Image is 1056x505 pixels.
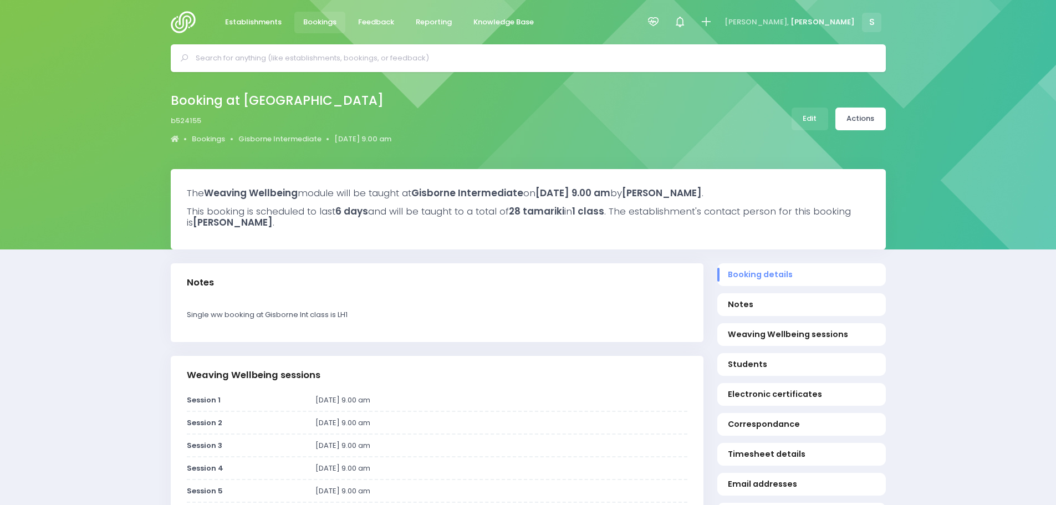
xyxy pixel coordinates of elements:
span: Knowledge Base [473,17,534,28]
span: Establishments [225,17,282,28]
a: Bookings [192,134,225,145]
a: Actions [835,108,886,130]
strong: [PERSON_NAME] [193,216,273,229]
strong: Session 3 [187,440,222,451]
a: Reporting [407,12,461,33]
a: Gisborne Intermediate [238,134,322,145]
span: Feedback [358,17,394,28]
h3: The module will be taught at on by . [187,187,870,198]
span: Students [728,359,875,370]
a: Weaving Wellbeing sessions [717,323,886,346]
img: Logo [171,11,202,33]
strong: 1 class [572,205,604,218]
a: Email addresses [717,473,886,496]
span: Notes [728,299,875,310]
a: Knowledge Base [465,12,543,33]
strong: 6 days [335,205,368,218]
span: [PERSON_NAME] [790,17,855,28]
span: Weaving Wellbeing sessions [728,329,875,340]
strong: [PERSON_NAME] [622,186,702,200]
h3: Weaving Wellbeing sessions [187,370,320,381]
strong: Gisborne Intermediate [411,186,523,200]
a: Booking details [717,263,886,286]
strong: Session 1 [187,395,221,405]
a: Bookings [294,12,346,33]
a: Electronic certificates [717,383,886,406]
strong: Session 2 [187,417,222,428]
span: Reporting [416,17,452,28]
span: Correspondance [728,419,875,430]
span: Electronic certificates [728,389,875,400]
a: Correspondance [717,413,886,436]
a: [DATE] 9.00 am [334,134,391,145]
div: [DATE] 9.00 am [308,463,694,474]
span: S [862,13,881,32]
strong: 28 tamariki [509,205,564,218]
strong: Weaving Wellbeing [204,186,298,200]
a: Timesheet details [717,443,886,466]
span: b524155 [171,115,201,126]
a: Students [717,353,886,376]
span: Email addresses [728,478,875,490]
div: [DATE] 9.00 am [308,417,694,429]
span: [PERSON_NAME], [725,17,789,28]
strong: [DATE] 9.00 am [535,186,610,200]
input: Search for anything (like establishments, bookings, or feedback) [196,50,870,67]
div: [DATE] 9.00 am [308,486,694,497]
a: Establishments [216,12,291,33]
h3: This booking is scheduled to last and will be taught to a total of in . The establishment's conta... [187,206,870,228]
p: Single ww booking at Gisborne Int class is LH1 [187,309,687,320]
a: Feedback [349,12,404,33]
a: Notes [717,293,886,316]
h2: Booking at [GEOGRAPHIC_DATA] [171,93,384,108]
div: [DATE] 9.00 am [308,440,694,451]
strong: Session 5 [187,486,223,496]
span: Timesheet details [728,448,875,460]
span: Booking details [728,269,875,280]
div: [DATE] 9.00 am [308,395,694,406]
a: Edit [792,108,828,130]
span: Bookings [303,17,336,28]
strong: Session 4 [187,463,223,473]
h3: Notes [187,277,214,288]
